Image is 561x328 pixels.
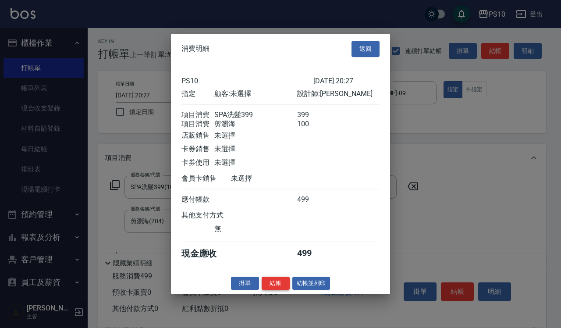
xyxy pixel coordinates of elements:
[181,210,248,220] div: 其他支付方式
[181,158,214,167] div: 卡券使用
[313,76,380,85] div: [DATE] 20:27
[214,158,297,167] div: 未選擇
[231,276,259,290] button: 掛單
[292,276,330,290] button: 結帳並列印
[181,247,231,259] div: 現金應收
[262,276,290,290] button: 結帳
[181,76,313,85] div: PS10
[181,174,231,183] div: 會員卡銷售
[214,224,297,233] div: 無
[297,119,330,128] div: 100
[214,119,297,128] div: 剪瀏海
[297,195,330,204] div: 499
[181,144,214,153] div: 卡券銷售
[352,41,380,57] button: 返回
[214,89,297,98] div: 顧客: 未選擇
[181,44,209,53] span: 消費明細
[297,247,330,259] div: 499
[214,131,297,140] div: 未選擇
[181,110,214,119] div: 項目消費
[214,144,297,153] div: 未選擇
[297,110,330,119] div: 399
[231,174,313,183] div: 未選擇
[214,110,297,119] div: SPA洗髮399
[181,89,214,98] div: 指定
[181,119,214,128] div: 項目消費
[181,195,214,204] div: 應付帳款
[181,131,214,140] div: 店販銷售
[297,89,380,98] div: 設計師: [PERSON_NAME]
